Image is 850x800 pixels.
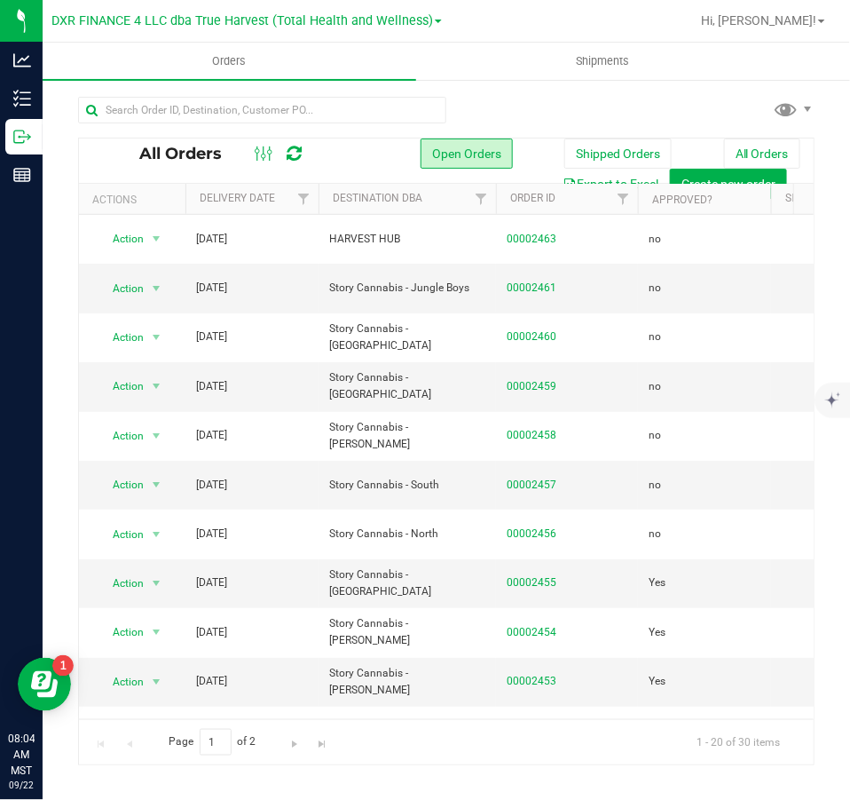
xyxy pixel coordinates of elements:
[97,472,145,497] span: Action
[146,276,168,301] span: select
[146,472,168,497] span: select
[329,526,485,543] span: Story Cannabis - North
[507,477,556,494] a: 00002457
[649,574,665,591] span: Yes
[97,374,145,399] span: Action
[97,325,145,350] span: Action
[329,665,485,699] span: Story Cannabis - [PERSON_NAME]
[649,378,661,395] span: no
[649,280,661,297] span: no
[551,169,670,199] button: Export to Excel
[196,477,227,494] span: [DATE]
[146,669,168,694] span: select
[196,574,227,591] span: [DATE]
[649,673,665,690] span: Yes
[196,378,227,395] span: [DATE]
[329,369,485,403] span: Story Cannabis - [GEOGRAPHIC_DATA]
[649,427,661,444] span: no
[97,522,145,547] span: Action
[310,729,335,753] a: Go to the last page
[97,424,145,448] span: Action
[92,194,178,206] div: Actions
[196,329,227,345] span: [DATE]
[670,169,787,199] button: Create new order
[649,329,661,345] span: no
[146,374,168,399] span: select
[507,280,556,297] a: 00002461
[146,325,168,350] span: select
[507,624,556,641] a: 00002454
[649,477,661,494] span: no
[652,194,712,206] a: Approved?
[329,615,485,649] span: Story Cannabis - [PERSON_NAME]
[43,43,416,80] a: Orders
[649,624,665,641] span: Yes
[146,620,168,645] span: select
[196,526,227,543] span: [DATE]
[18,658,71,711] iframe: Resource center
[609,184,638,214] a: Filter
[507,329,556,345] a: 00002460
[467,184,496,214] a: Filter
[51,13,433,28] span: DXR FINANCE 4 LLC dba True Harvest (Total Health and Wellness)
[564,139,672,169] button: Shipped Orders
[139,144,240,163] span: All Orders
[78,97,446,123] input: Search Order ID, Destination, Customer PO...
[97,276,145,301] span: Action
[8,731,35,779] p: 08:04 AM MST
[701,13,816,28] span: Hi, [PERSON_NAME]!
[510,192,555,204] a: Order ID
[507,526,556,543] a: 00002456
[97,669,145,694] span: Action
[553,53,654,69] span: Shipments
[146,424,168,448] span: select
[682,729,794,756] span: 1 - 20 of 30 items
[329,321,485,354] span: Story Cannabis - [GEOGRAPHIC_DATA]
[196,427,227,444] span: [DATE]
[724,139,800,169] button: All Orders
[196,624,227,641] span: [DATE]
[681,177,775,191] span: Create new order
[785,192,838,204] a: Shipment
[8,779,35,792] p: 09/22
[507,574,556,591] a: 00002455
[333,192,422,204] a: Destination DBA
[196,280,227,297] span: [DATE]
[329,231,485,248] span: HARVEST HUB
[416,43,790,80] a: Shipments
[146,226,168,251] span: select
[13,128,31,146] inline-svg: Outbound
[13,51,31,69] inline-svg: Analytics
[13,166,31,184] inline-svg: Reports
[196,673,227,690] span: [DATE]
[153,729,271,756] span: Page of 2
[97,620,145,645] span: Action
[52,655,74,677] iframe: Resource center unread badge
[507,673,556,690] a: 00002453
[282,729,308,753] a: Go to the next page
[329,280,485,297] span: Story Cannabis - Jungle Boys
[146,571,168,596] span: select
[329,477,485,494] span: Story Cannabis - South
[97,571,145,596] span: Action
[146,522,168,547] span: select
[97,226,145,251] span: Action
[329,419,485,453] span: Story Cannabis - [PERSON_NAME]
[289,184,319,214] a: Filter
[421,139,513,169] button: Open Orders
[507,378,556,395] a: 00002459
[200,729,232,756] input: 1
[189,53,271,69] span: Orders
[649,231,661,248] span: no
[507,231,556,248] a: 00002463
[196,231,227,248] span: [DATE]
[649,526,661,543] span: no
[13,90,31,107] inline-svg: Inventory
[507,427,556,444] a: 00002458
[200,192,275,204] a: Delivery Date
[329,566,485,600] span: Story Cannabis - [GEOGRAPHIC_DATA]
